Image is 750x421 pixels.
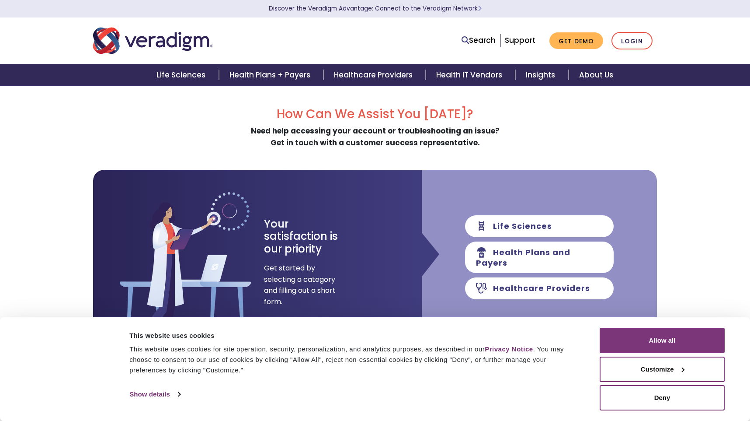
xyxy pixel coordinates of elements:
[600,385,725,410] button: Deny
[264,218,354,256] h3: Your satisfaction is our priority
[93,107,657,122] h2: How Can We Assist You [DATE]?
[426,64,515,86] a: Health IT Vendors
[600,328,725,353] button: Allow all
[146,64,219,86] a: Life Sciences
[251,126,500,148] strong: Need help accessing your account or troubleshooting an issue? Get in touch with a customer succes...
[264,263,336,307] span: Get started by selecting a category and filling out a short form.
[549,32,603,49] a: Get Demo
[219,64,323,86] a: Health Plans + Payers
[505,35,535,46] a: Support
[569,64,624,86] a: About Us
[611,32,653,50] a: Login
[485,345,533,353] a: Privacy Notice
[93,26,213,55] img: Veradigm logo
[129,344,580,375] div: This website uses cookies for site operation, security, personalization, and analytics purposes, ...
[478,4,482,13] span: Learn More
[515,64,568,86] a: Insights
[600,357,725,382] button: Customize
[269,4,482,13] a: Discover the Veradigm Advantage: Connect to the Veradigm NetworkLearn More
[129,388,180,401] a: Show details
[462,35,496,46] a: Search
[323,64,426,86] a: Healthcare Providers
[129,330,580,341] div: This website uses cookies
